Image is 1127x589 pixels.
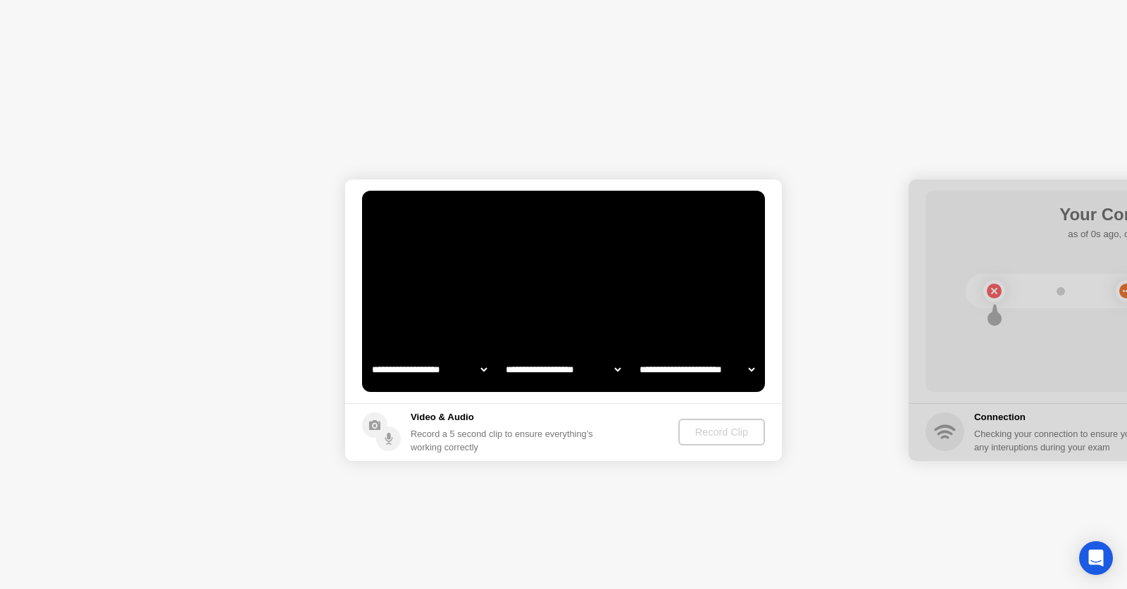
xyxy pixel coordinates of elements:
[684,426,759,438] div: Record Clip
[369,355,490,384] select: Available cameras
[503,355,623,384] select: Available speakers
[411,427,599,454] div: Record a 5 second clip to ensure everything’s working correctly
[637,355,757,384] select: Available microphones
[678,419,765,445] button: Record Clip
[411,410,599,424] h5: Video & Audio
[1079,541,1113,575] div: Open Intercom Messenger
